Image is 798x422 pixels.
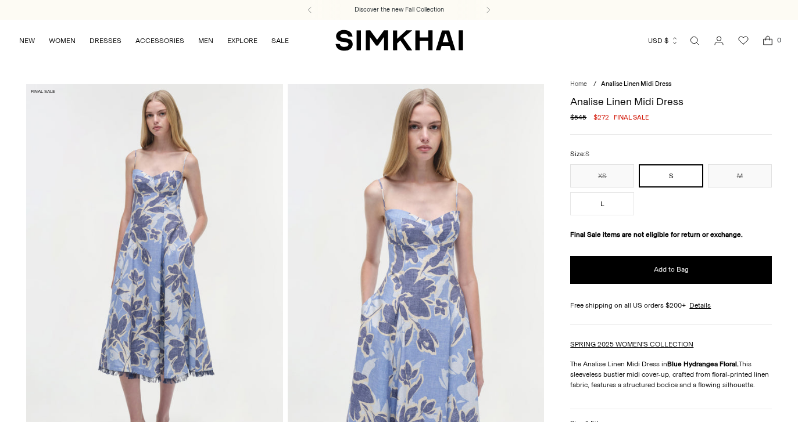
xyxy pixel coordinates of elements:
[90,28,121,53] a: DRESSES
[19,28,35,53] a: NEW
[570,359,771,390] p: The Analise Linen Midi Dress in This sleeveless bustier midi cover-up, crafted from floral-printe...
[570,112,586,122] s: $545
[648,28,679,53] button: USD $
[570,300,771,311] div: Free shipping on all US orders $200+
[667,360,739,368] strong: Blue Hydrangea Floral.
[135,28,184,53] a: ACCESSORIES
[271,28,289,53] a: SALE
[732,29,755,52] a: Wishlist
[355,5,444,15] a: Discover the new Fall Collection
[570,192,634,215] button: L
[639,164,703,187] button: S
[198,28,213,53] a: MEN
[601,80,671,88] span: Analise Linen Midi Dress
[570,256,771,284] button: Add to Bag
[689,300,711,311] a: Details
[570,80,587,88] a: Home
[683,29,706,52] a: Open search modal
[570,340,693,348] a: SPRING 2025 WOMEN'S COLLECTION
[708,164,772,187] button: M
[756,29,779,52] a: Open cart modal
[49,28,76,53] a: WOMEN
[570,149,589,160] label: Size:
[570,230,743,239] strong: Final Sale items are not eligible for return or exchange.
[593,112,609,122] span: $272
[654,265,689,275] span: Add to Bag
[585,150,589,158] span: S
[774,35,784,45] span: 0
[593,80,596,89] div: /
[707,29,731,52] a: Go to the account page
[335,29,463,52] a: SIMKHAI
[570,164,634,187] button: XS
[227,28,257,53] a: EXPLORE
[570,96,771,107] h1: Analise Linen Midi Dress
[570,80,771,89] nav: breadcrumbs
